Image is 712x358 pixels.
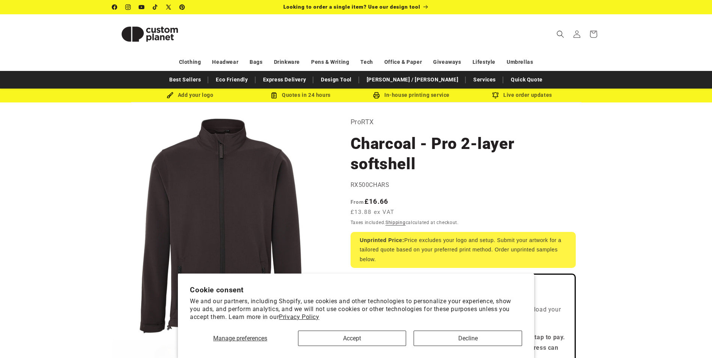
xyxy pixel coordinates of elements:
a: Pens & Writing [311,56,349,69]
summary: Search [552,26,569,42]
span: £13.88 ex VAT [351,208,394,217]
div: Live order updates [467,90,578,100]
img: In-house printing [373,92,380,99]
iframe: Chat Widget [587,277,712,358]
span: Manage preferences [213,335,267,342]
a: Quick Quote [507,73,546,86]
strong: £16.66 [351,197,388,205]
a: [PERSON_NAME] / [PERSON_NAME] [363,73,462,86]
a: Express Delivery [259,73,310,86]
a: Design Tool [317,73,355,86]
img: Custom Planet [112,17,187,51]
p: We and our partners, including Shopify, use cookies and other technologies to personalize your ex... [190,298,522,321]
a: Clothing [179,56,201,69]
div: In-house printing service [356,90,467,100]
div: Add your logo [135,90,245,100]
h1: Charcoal - Pro 2-layer softshell [351,134,576,174]
a: Office & Paper [384,56,422,69]
div: Taxes included. calculated at checkout. [351,219,576,226]
span: From [351,199,364,205]
a: Privacy Policy [279,313,319,320]
a: Services [470,73,500,86]
div: Quotes in 24 hours [245,90,356,100]
a: Lifestyle [473,56,495,69]
h2: Cookie consent [190,286,522,294]
a: Bags [250,56,262,69]
a: Umbrellas [507,56,533,69]
button: Manage preferences [190,331,291,346]
img: Brush Icon [167,92,173,99]
a: Shipping [385,220,406,225]
span: RX500CHARS [351,181,390,188]
a: Tech [360,56,373,69]
p: ProRTX [351,116,576,128]
a: Drinkware [274,56,300,69]
span: Looking to order a single item? Use our design tool [283,4,420,10]
a: Headwear [212,56,238,69]
a: Custom Planet [109,14,190,54]
button: Accept [298,331,406,346]
img: Order Updates Icon [271,92,277,99]
strong: Unprinted Price: [360,237,405,243]
button: Decline [414,331,522,346]
a: Best Sellers [166,73,205,86]
div: Price excludes your logo and setup. Submit your artwork for a tailored quote based on your prefer... [351,232,576,268]
img: Order updates [492,92,499,99]
a: Eco Friendly [212,73,251,86]
a: Giveaways [433,56,461,69]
